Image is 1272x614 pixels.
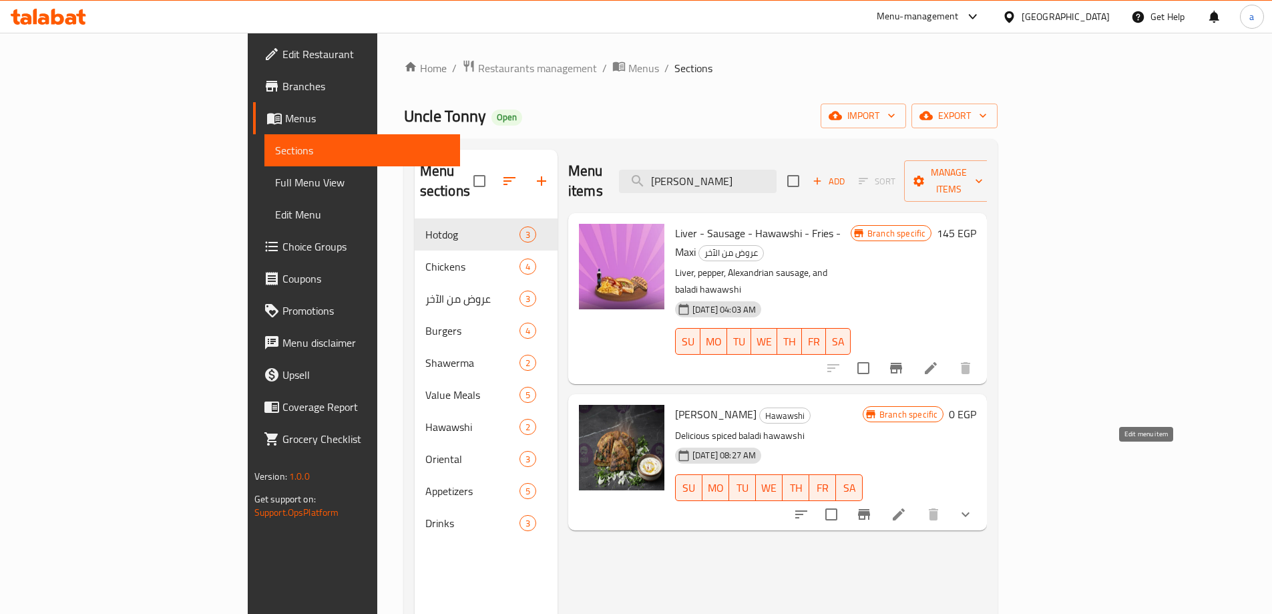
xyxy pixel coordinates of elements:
div: Chickens [425,259,519,275]
span: Menu disclaimer [282,335,449,351]
span: Branch specific [874,408,943,421]
span: 3 [520,517,536,530]
a: Sections [264,134,460,166]
button: WE [751,328,777,355]
span: WE [761,478,777,498]
div: items [519,419,536,435]
span: [DATE] 04:03 AM [687,303,761,316]
div: Burgers [425,323,519,339]
button: MO [700,328,727,355]
div: items [519,259,536,275]
input: search [619,170,777,193]
svg: Show Choices [958,506,974,522]
button: MO [702,474,729,501]
div: items [519,515,536,531]
span: Choice Groups [282,239,449,255]
h6: 145 EGP [937,224,976,243]
span: Sections [674,60,712,76]
span: [DATE] 08:27 AM [687,449,761,462]
span: Value Meals [425,387,519,403]
button: delete [917,498,949,530]
button: sort-choices [785,498,817,530]
span: [PERSON_NAME] [675,404,757,424]
nav: breadcrumb [404,59,998,77]
div: عروض من الآخر [425,291,519,307]
span: Menus [285,110,449,126]
a: Coupons [253,263,460,295]
div: items [519,387,536,403]
button: SU [675,474,702,501]
a: Menus [253,102,460,134]
span: Sections [275,142,449,158]
span: 4 [520,325,536,337]
div: Hawawshi [759,408,811,424]
span: Manage items [915,164,983,198]
button: import [821,104,906,128]
div: Hawawshi2 [415,411,558,443]
img: Liver - Sausage - Hawawshi - Fries - Maxi [579,224,664,309]
button: FR [802,328,827,355]
span: Edit Menu [275,206,449,222]
span: 2 [520,421,536,434]
span: Select to update [817,500,845,528]
button: TH [783,474,809,501]
span: Branch specific [862,227,931,240]
span: Menus [628,60,659,76]
nav: Menu sections [415,213,558,545]
span: Coupons [282,271,449,287]
span: Uncle Tonny [404,101,486,131]
button: Add [807,171,850,192]
a: Support.OpsPlatform [254,504,339,521]
span: Branches [282,78,449,94]
div: items [519,355,536,371]
button: Branch-specific-item [880,352,912,384]
span: Promotions [282,303,449,319]
div: Drinks3 [415,507,558,539]
span: export [922,108,987,124]
a: Edit menu item [923,360,939,376]
button: SU [675,328,700,355]
span: عروض من الآخر [699,245,763,261]
span: Appetizers [425,483,519,499]
div: items [519,451,536,467]
img: Baladi Hawawshi [579,405,664,490]
a: Menu disclaimer [253,327,460,359]
span: a [1249,9,1254,24]
span: Add item [807,171,850,192]
span: Oriental [425,451,519,467]
div: Hotdog [425,226,519,243]
span: Drinks [425,515,519,531]
button: export [911,104,998,128]
span: Liver - Sausage - Hawawshi - Fries - Maxi [675,223,841,262]
div: items [519,323,536,339]
span: TU [732,332,747,351]
span: 5 [520,389,536,402]
span: Version: [254,468,287,485]
span: 4 [520,261,536,273]
p: Delicious spiced baladi hawawshi [675,428,863,444]
button: show more [949,498,982,530]
span: Select section first [850,171,904,192]
button: Add section [525,165,558,197]
div: [GEOGRAPHIC_DATA] [1022,9,1110,24]
span: Grocery Checklist [282,431,449,447]
div: items [519,291,536,307]
a: Menus [612,59,659,77]
li: / [602,60,607,76]
span: Hawawshi [760,408,810,424]
span: 3 [520,293,536,305]
span: Full Menu View [275,174,449,190]
span: Get support on: [254,490,316,508]
span: TU [734,478,751,498]
span: SA [831,332,845,351]
button: TU [729,474,756,501]
div: Value Meals5 [415,379,558,411]
a: Full Menu View [264,166,460,198]
div: Oriental3 [415,443,558,475]
span: Open [491,112,522,123]
span: Hawawshi [425,419,519,435]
